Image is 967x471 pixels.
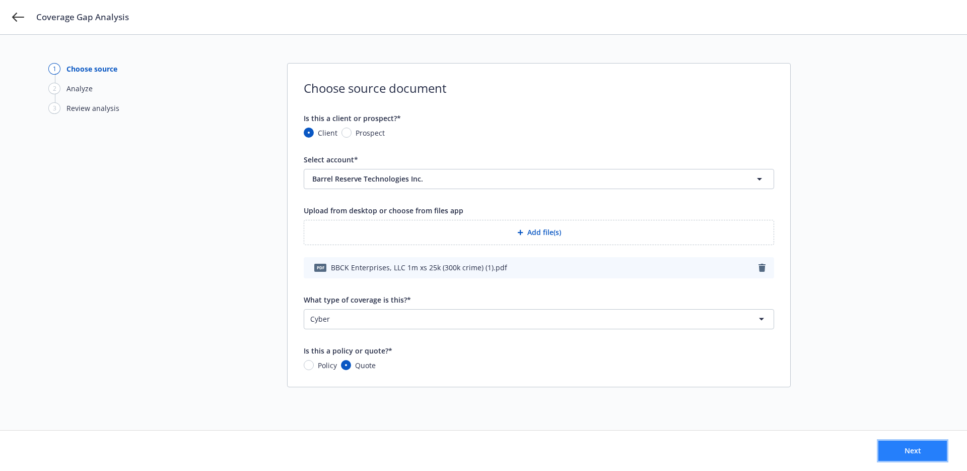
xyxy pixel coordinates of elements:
[48,63,60,75] div: 1
[66,64,117,74] div: Choose source
[304,206,463,215] span: Upload from desktop or choose from files app
[66,103,119,113] div: Review analysis
[314,264,326,271] span: pdf
[312,173,709,184] span: Barrel Reserve Technologies Inc.
[48,102,60,114] div: 3
[36,11,129,23] span: Coverage Gap Analysis
[905,446,921,455] span: Next
[318,128,337,138] span: Client
[304,169,774,189] button: Barrel Reserve Technologies Inc.
[355,360,376,371] span: Quote
[304,155,358,164] span: Select account*
[356,128,385,138] span: Prospect
[318,360,337,371] span: Policy
[304,128,314,138] input: Client
[304,80,774,97] span: Choose source document
[304,346,392,356] span: Is this a policy or quote?*
[48,83,60,94] div: 2
[341,360,351,370] input: Quote
[341,128,352,138] input: Prospect
[304,360,314,370] input: Policy
[66,83,93,94] div: Analyze
[331,262,507,273] span: BBCK Enterprises, LLC 1m xs 25k (300k crime) (1).pdf
[304,220,774,245] button: Add file(s)
[304,113,401,123] span: Is this a client or prospect?*
[878,441,947,461] button: Next
[304,295,411,305] span: What type of coverage is this?*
